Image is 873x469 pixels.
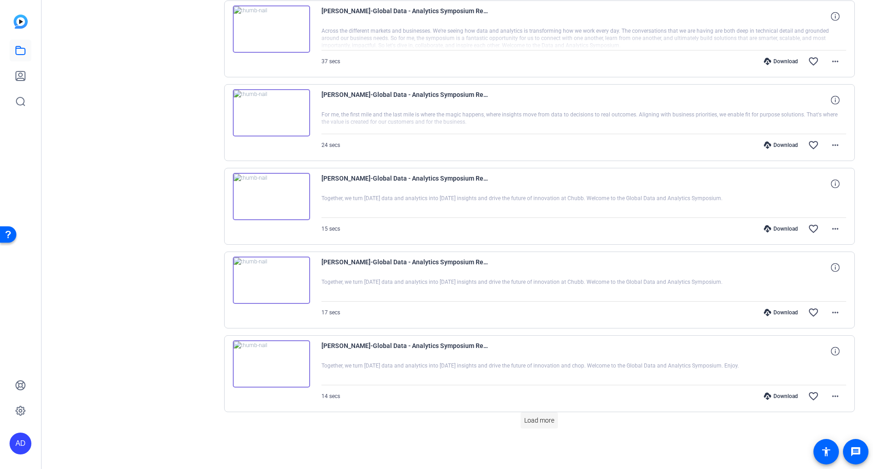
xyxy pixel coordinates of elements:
span: [PERSON_NAME]-Global Data - Analytics Symposium Reel-Global Data - Analytics Symposium Opening Vi... [321,5,490,27]
img: thumb-nail [233,89,310,136]
div: Download [759,309,803,316]
span: 15 secs [321,226,340,232]
div: Download [759,225,803,232]
mat-icon: more_horiz [830,140,841,151]
mat-icon: more_horiz [830,56,841,67]
mat-icon: accessibility [821,446,832,457]
div: Download [759,58,803,65]
span: 17 secs [321,309,340,316]
span: [PERSON_NAME]-Global Data - Analytics Symposium Reel-Global Data - Analytics Symposium Opening Vi... [321,340,490,362]
mat-icon: more_horiz [830,307,841,318]
span: 14 secs [321,393,340,399]
span: 37 secs [321,58,340,65]
mat-icon: favorite_border [808,307,819,318]
img: thumb-nail [233,5,310,53]
div: Download [759,141,803,149]
mat-icon: favorite_border [808,140,819,151]
div: Download [759,393,803,400]
img: thumb-nail [233,173,310,220]
span: 24 secs [321,142,340,148]
img: thumb-nail [233,257,310,304]
mat-icon: favorite_border [808,56,819,67]
mat-icon: more_horiz [830,391,841,402]
span: [PERSON_NAME]-Global Data - Analytics Symposium Reel-Global Data - Analytics Symposium Opening Vi... [321,257,490,278]
mat-icon: message [850,446,861,457]
mat-icon: favorite_border [808,223,819,234]
button: Load more [521,412,558,429]
mat-icon: more_horiz [830,223,841,234]
img: thumb-nail [233,340,310,388]
div: AD [10,433,31,454]
span: [PERSON_NAME]-Global Data - Analytics Symposium Reel-Global Data - Analytics Symposium Opening Vi... [321,173,490,195]
span: [PERSON_NAME]-Global Data - Analytics Symposium Reel-Global Data - Analytics Symposium Opening Vi... [321,89,490,111]
img: blue-gradient.svg [14,15,28,29]
span: Load more [524,416,554,425]
mat-icon: favorite_border [808,391,819,402]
